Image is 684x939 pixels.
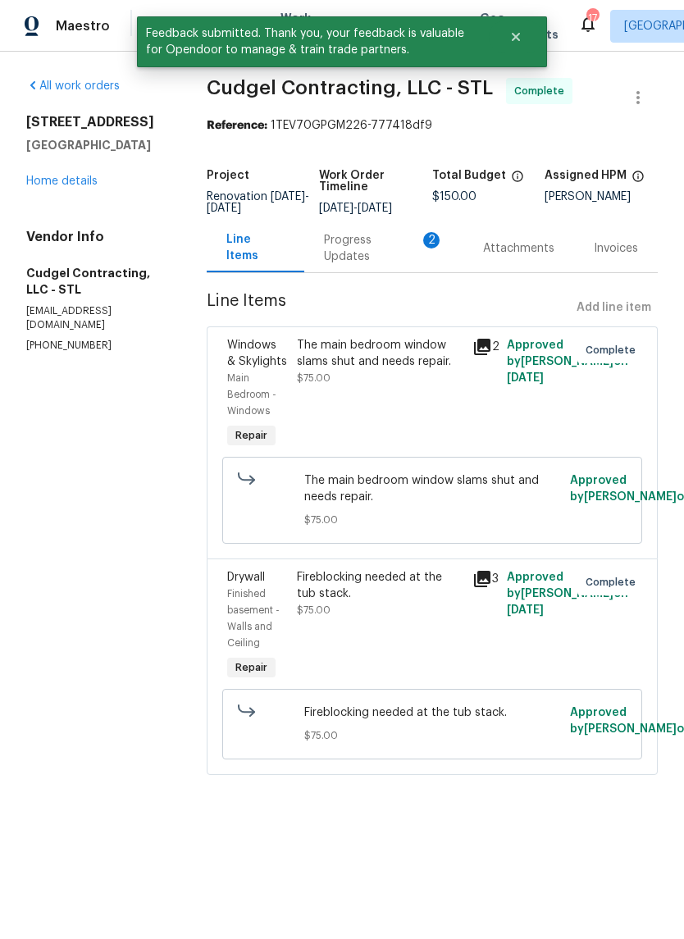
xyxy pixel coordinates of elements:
[507,340,628,384] span: Approved by [PERSON_NAME] on
[227,340,287,367] span: Windows & Skylights
[56,18,110,34] span: Maestro
[304,512,560,528] span: $75.00
[207,293,570,323] span: Line Items
[304,704,560,721] span: Fireblocking needed at the tub stack.
[26,175,98,187] a: Home details
[297,569,462,602] div: Fireblocking needed at the tub stack.
[319,203,392,214] span: -
[26,265,167,298] h5: Cudgel Contracting, LLC - STL
[472,337,498,357] div: 2
[507,572,628,616] span: Approved by [PERSON_NAME] on
[26,137,167,153] h5: [GEOGRAPHIC_DATA]
[304,727,560,744] span: $75.00
[227,373,276,416] span: Main Bedroom - Windows
[227,572,265,583] span: Drywall
[514,83,571,99] span: Complete
[358,203,392,214] span: [DATE]
[207,203,241,214] span: [DATE]
[26,80,120,92] a: All work orders
[480,10,559,43] span: Geo Assignments
[594,240,638,257] div: Invoices
[297,373,331,383] span: $75.00
[297,605,331,615] span: $75.00
[207,170,249,181] h5: Project
[423,232,440,248] div: 2
[229,427,274,444] span: Repair
[489,21,543,53] button: Close
[271,191,305,203] span: [DATE]
[304,472,560,505] span: The main bedroom window slams shut and needs repair.
[319,170,432,193] h5: Work Order Timeline
[207,120,267,131] b: Reference:
[207,117,658,134] div: 1TEV70GPGM226-777418df9
[432,191,477,203] span: $150.00
[280,10,322,43] span: Work Orders
[586,10,598,26] div: 17
[472,569,498,589] div: 3
[26,114,167,130] h2: [STREET_ADDRESS]
[324,232,444,265] div: Progress Updates
[26,229,167,245] h4: Vendor Info
[507,604,544,616] span: [DATE]
[632,170,645,191] span: The hpm assigned to this work order.
[507,372,544,384] span: [DATE]
[483,240,554,257] div: Attachments
[207,191,309,214] span: -
[511,170,524,191] span: The total cost of line items that have been proposed by Opendoor. This sum includes line items th...
[137,16,489,67] span: Feedback submitted. Thank you, your feedback is valuable for Opendoor to manage & train trade par...
[586,574,642,590] span: Complete
[207,78,493,98] span: Cudgel Contracting, LLC - STL
[26,304,167,332] p: [EMAIL_ADDRESS][DOMAIN_NAME]
[297,337,462,370] div: The main bedroom window slams shut and needs repair.
[207,191,309,214] span: Renovation
[432,170,506,181] h5: Total Budget
[545,170,627,181] h5: Assigned HPM
[226,231,285,264] div: Line Items
[227,589,280,648] span: Finished basement - Walls and Ceiling
[586,342,642,358] span: Complete
[545,191,658,203] div: [PERSON_NAME]
[319,203,353,214] span: [DATE]
[229,659,274,676] span: Repair
[26,339,167,353] p: [PHONE_NUMBER]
